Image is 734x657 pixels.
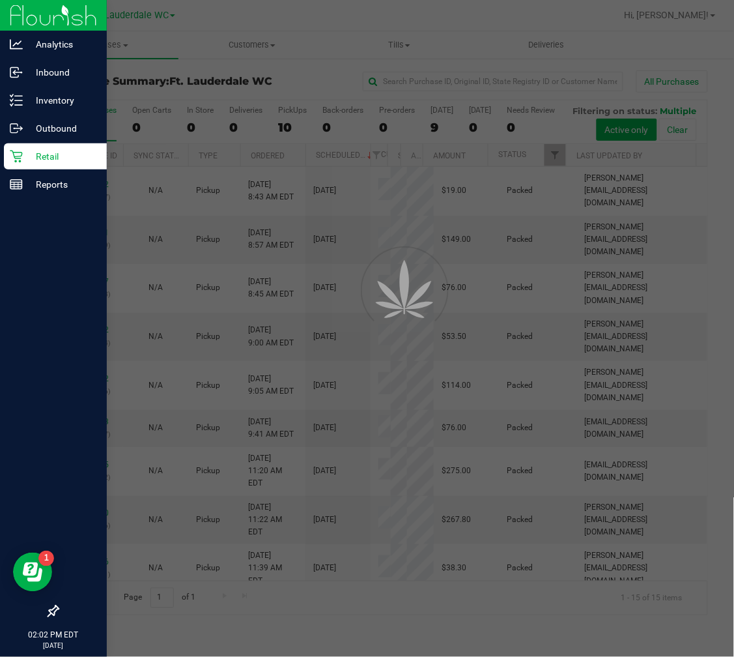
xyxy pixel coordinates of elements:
[23,93,101,108] p: Inventory
[10,66,23,79] inline-svg: Inbound
[10,38,23,51] inline-svg: Analytics
[23,36,101,52] p: Analytics
[38,551,54,566] iframe: Resource center unread badge
[10,94,23,107] inline-svg: Inventory
[10,178,23,191] inline-svg: Reports
[23,121,101,136] p: Outbound
[10,122,23,135] inline-svg: Outbound
[10,150,23,163] inline-svg: Retail
[6,641,101,651] p: [DATE]
[13,553,52,592] iframe: Resource center
[23,149,101,164] p: Retail
[23,177,101,192] p: Reports
[6,630,101,641] p: 02:02 PM EDT
[23,65,101,80] p: Inbound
